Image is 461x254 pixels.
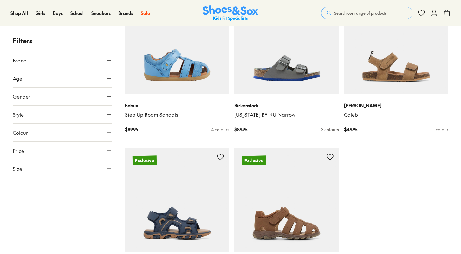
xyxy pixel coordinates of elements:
span: Price [13,147,24,154]
a: Step Up Roam Sandals [125,111,230,118]
button: Brand [13,51,112,69]
span: Style [13,111,24,118]
button: Age [13,69,112,87]
a: Exclusive [125,148,230,253]
p: [PERSON_NAME] [344,102,449,109]
span: $ 49.95 [344,126,357,133]
span: Size [13,165,22,173]
span: Age [13,75,22,82]
div: 4 colours [211,126,229,133]
p: Exclusive [132,155,156,165]
button: Colour [13,124,112,141]
p: Exclusive [242,155,266,165]
span: $ 89.95 [234,126,247,133]
button: Gender [13,88,112,105]
button: Size [13,160,112,178]
a: School [70,10,84,16]
a: Shoes & Sox [203,5,258,21]
a: Caleb [344,111,449,118]
a: Brands [118,10,133,16]
a: Exclusive [234,148,339,253]
button: Search our range of products [321,7,412,19]
p: Filters [13,36,112,46]
a: Girls [36,10,45,16]
button: Style [13,106,112,123]
span: Search our range of products [334,10,386,16]
img: SNS_Logo_Responsive.svg [203,5,258,21]
a: [US_STATE] BF NU Narrow [234,111,339,118]
span: Colour [13,129,28,136]
span: Gender [13,93,30,100]
div: 3 colours [321,126,339,133]
div: 1 colour [433,126,448,133]
span: Brand [13,56,27,64]
span: $ 89.95 [125,126,138,133]
a: Sneakers [91,10,111,16]
a: Sale [141,10,150,16]
button: Price [13,142,112,160]
a: Shop All [10,10,28,16]
p: Birkenstock [234,102,339,109]
p: Bobux [125,102,230,109]
a: Boys [53,10,63,16]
